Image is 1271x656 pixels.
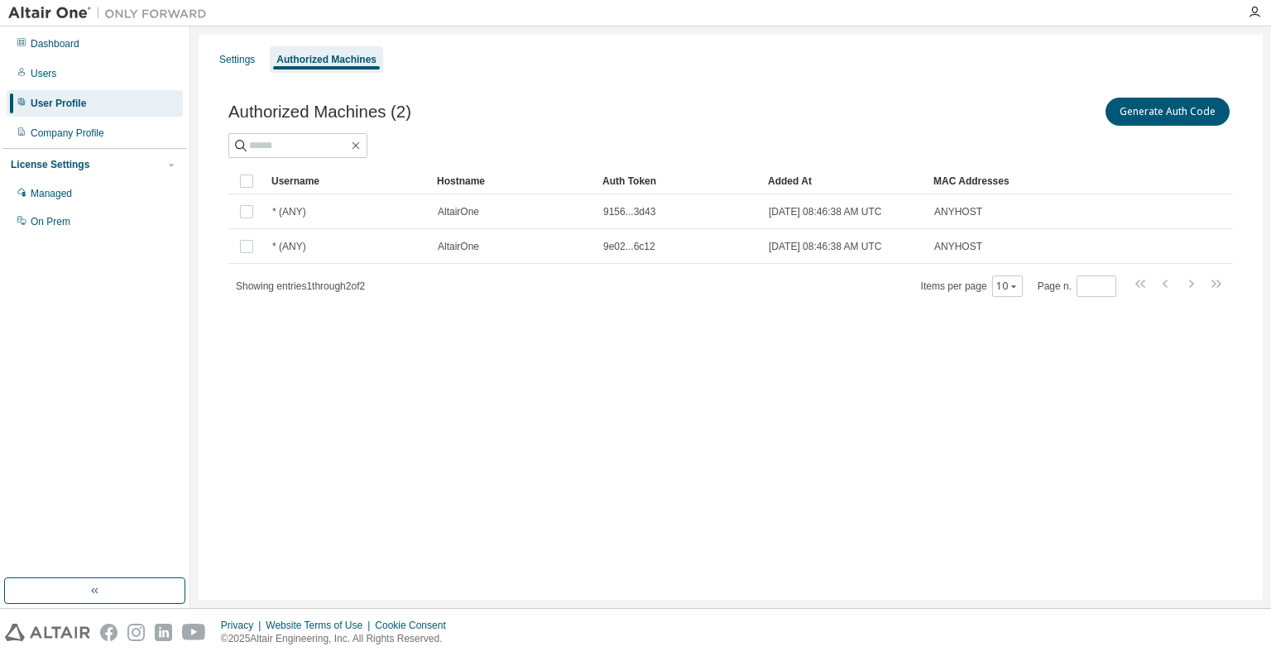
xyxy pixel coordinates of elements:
img: linkedin.svg [155,624,172,641]
div: Username [271,168,424,194]
div: Cookie Consent [375,619,455,632]
div: Settings [219,53,255,66]
span: AltairOne [438,240,479,253]
span: * (ANY) [272,240,306,253]
span: Showing entries 1 through 2 of 2 [236,280,365,292]
span: * (ANY) [272,205,306,218]
img: Altair One [8,5,215,22]
img: facebook.svg [100,624,118,641]
span: 9156...3d43 [603,205,655,218]
span: [DATE] 08:46:38 AM UTC [769,240,882,253]
div: MAC Addresses [933,168,1059,194]
div: Privacy [221,619,266,632]
span: [DATE] 08:46:38 AM UTC [769,205,882,218]
div: Dashboard [31,37,79,50]
div: On Prem [31,215,70,228]
button: 10 [996,280,1019,293]
div: Hostname [437,168,589,194]
img: instagram.svg [127,624,145,641]
span: Page n. [1038,275,1116,297]
div: Auth Token [602,168,755,194]
img: altair_logo.svg [5,624,90,641]
button: Generate Auth Code [1106,98,1230,126]
p: © 2025 Altair Engineering, Inc. All Rights Reserved. [221,632,456,646]
div: License Settings [11,158,89,171]
span: Authorized Machines (2) [228,103,411,122]
span: ANYHOST [934,240,982,253]
img: youtube.svg [182,624,206,641]
span: Items per page [921,275,1023,297]
div: Website Terms of Use [266,619,375,632]
div: Authorized Machines [276,53,377,66]
div: Added At [768,168,920,194]
div: User Profile [31,97,86,110]
div: Company Profile [31,127,104,140]
span: AltairOne [438,205,479,218]
div: Managed [31,187,72,200]
span: 9e02...6c12 [603,240,655,253]
span: ANYHOST [934,205,982,218]
div: Users [31,67,56,80]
